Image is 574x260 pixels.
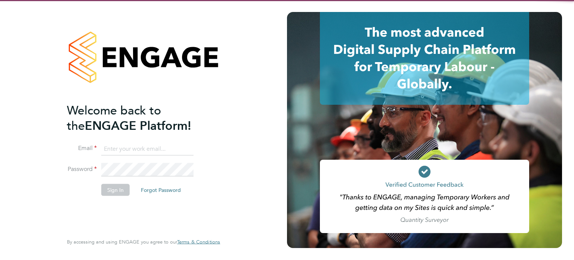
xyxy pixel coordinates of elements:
[135,184,187,196] button: Forgot Password
[67,144,97,152] label: Email
[101,142,194,156] input: Enter your work email...
[101,184,130,196] button: Sign In
[67,165,97,173] label: Password
[177,239,220,245] span: Terms & Conditions
[67,103,161,133] span: Welcome back to the
[67,239,220,245] span: By accessing and using ENGAGE you agree to our
[177,239,220,245] a: Terms & Conditions
[67,103,213,133] h2: ENGAGE Platform!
